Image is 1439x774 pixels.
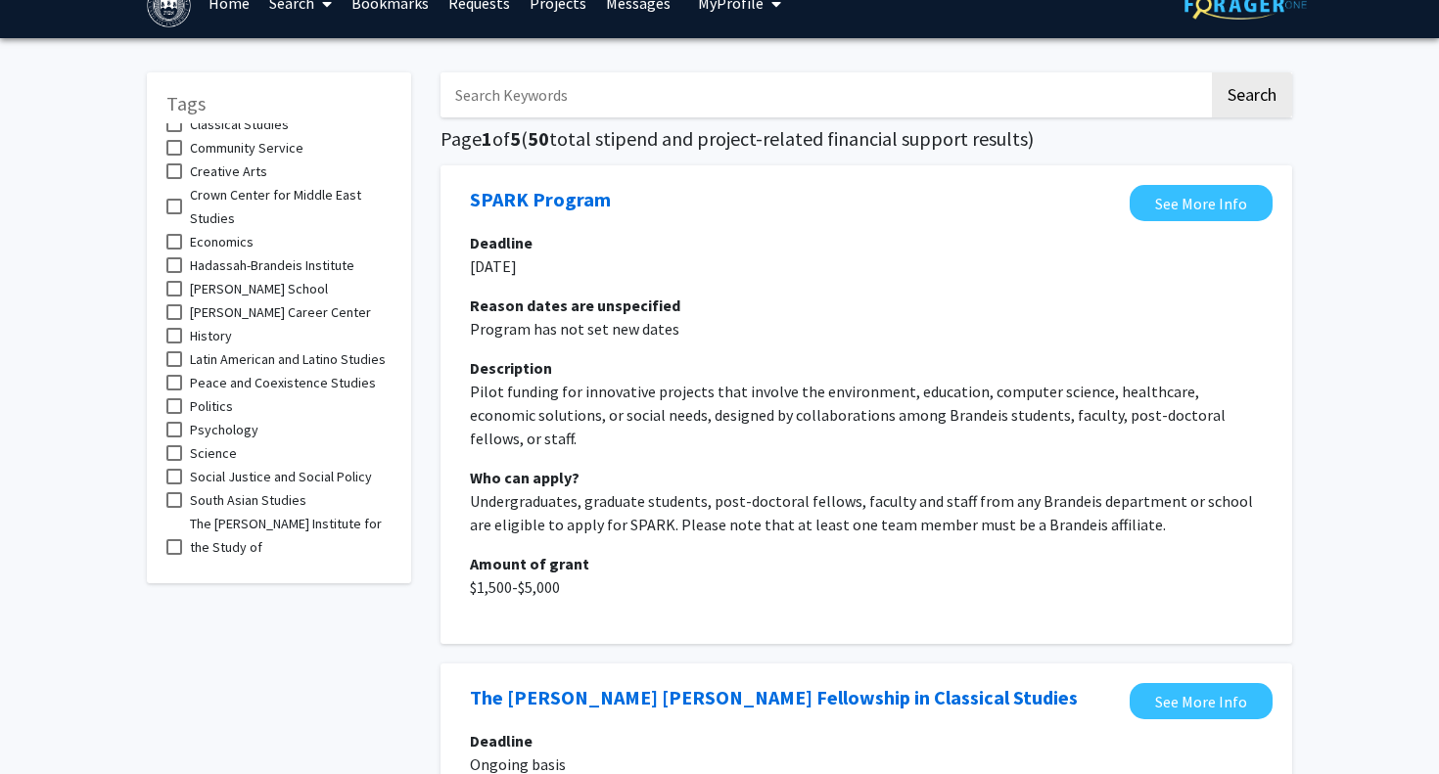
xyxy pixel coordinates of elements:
[470,254,1263,278] p: [DATE]
[528,126,549,151] span: 50
[190,253,354,277] span: Hadassah-Brandeis Institute
[15,686,83,759] iframe: Chat
[190,300,371,324] span: [PERSON_NAME] Career Center
[190,441,237,465] span: Science
[1130,185,1273,221] a: Opens in a new tab
[470,317,1263,341] p: Program has not set new dates
[470,575,1263,599] p: $1,500-$5,000
[1212,72,1292,117] button: Search
[470,380,1263,450] p: Pilot funding for innovative projects that involve the environment, education, computer science, ...
[470,554,589,573] b: Amount of grant
[166,92,392,115] h5: Tags
[190,136,303,159] span: Community Service
[441,127,1292,151] h5: Page of ( total stipend and project-related financial support results)
[470,731,533,751] b: Deadline
[441,72,1209,117] input: Search Keywords
[190,159,267,183] span: Creative Arts
[190,371,376,394] span: Peace and Coexistence Studies
[190,394,233,418] span: Politics
[510,126,521,151] span: 5
[190,113,289,136] span: Classical Studies
[470,683,1078,712] a: Opens in a new tab
[190,230,254,253] span: Economics
[482,126,492,151] span: 1
[470,358,552,378] b: Description
[190,324,232,347] span: History
[470,233,533,252] b: Deadline
[1130,683,1273,719] a: Opens in a new tab
[190,183,392,230] span: Crown Center for Middle East Studies
[470,296,680,315] b: Reason dates are unspecified
[470,468,580,487] b: Who can apply?
[190,277,328,300] span: [PERSON_NAME] School
[190,465,372,488] span: Social Justice and Social Policy
[190,347,386,371] span: Latin American and Latino Studies
[470,185,611,214] a: Opens in a new tab
[190,488,306,512] span: South Asian Studies
[190,418,258,441] span: Psychology
[190,512,392,582] span: The [PERSON_NAME] Institute for the Study of [DEMOGRAPHIC_DATA]
[470,489,1263,536] p: Undergraduates, graduate students, post-doctoral fellows, faculty and staff from any Brandeis dep...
